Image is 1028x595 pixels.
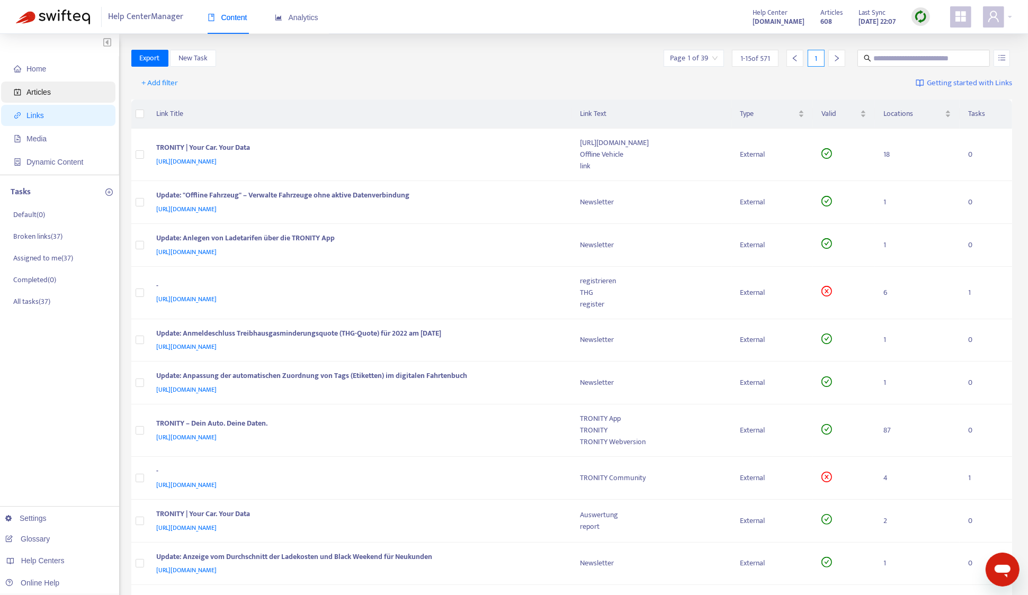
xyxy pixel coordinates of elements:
[987,10,1000,23] span: user
[954,10,967,23] span: appstore
[821,424,832,435] span: check-circle
[960,224,1012,267] td: 0
[5,579,59,587] a: Online Help
[580,557,723,569] div: Newsletter
[740,149,804,160] div: External
[16,10,90,24] img: Swifteq
[105,188,113,196] span: plus-circle
[821,238,832,249] span: check-circle
[26,65,46,73] span: Home
[859,7,886,19] span: Last Sync
[753,15,804,28] a: [DOMAIN_NAME]
[916,79,924,87] img: image-link
[960,543,1012,585] td: 0
[580,299,723,310] div: register
[875,500,960,543] td: 2
[5,535,50,543] a: Glossary
[157,232,560,246] div: Update: Anlegen von Ladetarifen über die TRONITY App
[808,50,825,67] div: 1
[157,294,217,304] span: [URL][DOMAIN_NAME]
[580,334,723,346] div: Newsletter
[157,565,217,575] span: [URL][DOMAIN_NAME]
[208,14,215,21] span: book
[142,77,178,89] span: + Add filter
[26,158,83,166] span: Dynamic Content
[813,100,875,129] th: Valid
[740,334,804,346] div: External
[580,160,723,172] div: link
[14,135,21,142] span: file-image
[875,224,960,267] td: 1
[927,77,1012,89] span: Getting started with Links
[753,16,804,28] strong: [DOMAIN_NAME]
[914,10,927,23] img: sync.dc5367851b00ba804db3.png
[875,181,960,224] td: 1
[157,204,217,214] span: [URL][DOMAIN_NAME]
[883,108,943,120] span: Locations
[178,52,208,64] span: New Task
[131,50,168,67] button: Export
[157,370,560,384] div: Update: Anpassung der automatischen Zuordnung von Tags (Etiketten) im digitalen Fahrtenbuch
[821,557,832,567] span: check-circle
[740,196,804,208] div: External
[960,267,1012,319] td: 1
[960,319,1012,362] td: 0
[821,376,832,387] span: check-circle
[157,522,217,533] span: [URL][DOMAIN_NAME]
[740,425,804,436] div: External
[580,509,723,521] div: Auswertung
[821,196,832,206] span: check-circle
[26,134,47,143] span: Media
[580,472,723,484] div: TRONITY Community
[821,472,832,482] span: close-circle
[820,16,832,28] strong: 608
[859,16,896,28] strong: [DATE] 22:07
[820,7,843,19] span: Articles
[5,514,47,522] a: Settings
[821,286,832,296] span: close-circle
[875,543,960,585] td: 1
[580,287,723,299] div: THG
[580,196,723,208] div: Newsletter
[740,53,770,64] span: 1 - 15 of 571
[731,100,813,129] th: Type
[740,557,804,569] div: External
[821,514,832,525] span: check-circle
[13,253,73,264] p: Assigned to me ( 37 )
[13,274,56,285] p: Completed ( 0 )
[740,515,804,527] div: External
[740,239,804,251] div: External
[960,100,1012,129] th: Tasks
[26,111,44,120] span: Links
[580,413,723,425] div: TRONITY App
[13,209,45,220] p: Default ( 0 )
[740,287,804,299] div: External
[753,7,788,19] span: Help Center
[11,186,31,199] p: Tasks
[14,112,21,119] span: link
[580,137,723,149] div: [URL][DOMAIN_NAME]
[740,377,804,389] div: External
[960,404,1012,457] td: 0
[14,88,21,96] span: account-book
[864,55,871,62] span: search
[740,108,796,120] span: Type
[572,100,732,129] th: Link Text
[580,239,723,251] div: Newsletter
[791,55,799,62] span: left
[960,457,1012,500] td: 1
[157,551,560,565] div: Update: Anzeige vom Durchschnitt der Ladekosten und Black Weekend für Neukunden
[875,404,960,457] td: 87
[916,75,1012,92] a: Getting started with Links
[157,156,217,167] span: [URL][DOMAIN_NAME]
[148,100,572,129] th: Link Title
[157,190,560,203] div: Update: "Offline Fahrzeug" – Verwalte Fahrzeuge ohne aktive Datenverbindung
[157,418,560,431] div: TRONITY – Dein Auto. Deine Daten.
[157,384,217,395] span: [URL][DOMAIN_NAME]
[208,13,247,22] span: Content
[140,52,160,64] span: Export
[157,247,217,257] span: [URL][DOMAIN_NAME]
[960,181,1012,224] td: 0
[580,149,723,160] div: Offline Vehicle
[134,75,186,92] button: + Add filter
